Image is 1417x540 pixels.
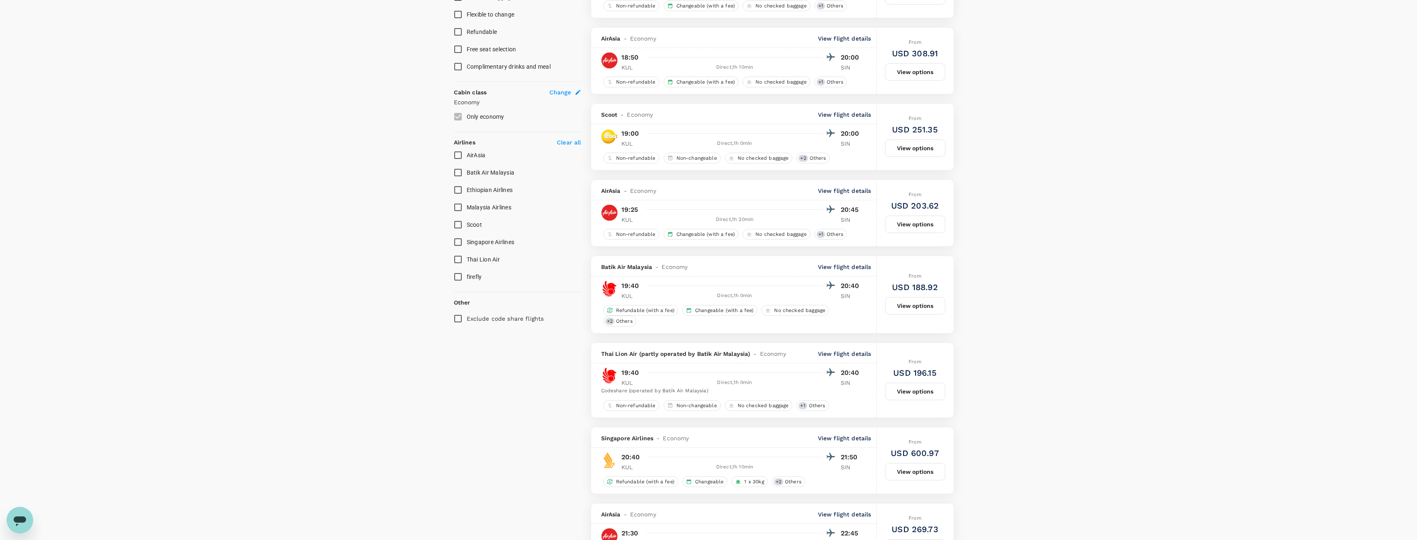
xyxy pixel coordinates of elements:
[743,0,810,11] div: No checked baggage
[601,128,618,145] img: TR
[741,478,767,485] span: 1 x 30kg
[682,305,757,316] div: Changeable (with a fee)
[647,463,822,471] div: Direct , 1h 10min
[467,256,500,263] span: Thai Lion Air
[601,204,618,221] img: AK
[673,155,720,162] span: Non-changeable
[601,387,861,395] div: Codeshare (operated by Batik Air Malaysia)
[841,129,861,139] p: 20:00
[771,307,829,314] span: No checked baggage
[621,281,639,291] p: 19:40
[692,478,727,485] span: Changeable
[823,79,846,86] span: Others
[818,110,871,119] p: View flight details
[841,379,861,387] p: SIN
[841,463,861,471] p: SIN
[603,400,659,411] div: Non-refundable
[621,528,638,538] p: 21:30
[601,281,618,297] img: OD
[743,229,810,240] div: No checked baggage
[673,402,720,409] span: Non-changeable
[796,153,830,163] div: +2Others
[601,510,621,518] span: AirAsia
[467,221,482,228] span: Scoot
[772,476,805,487] div: +2Others
[796,400,829,411] div: +1Others
[815,0,847,11] div: +1Others
[909,439,921,445] span: From
[893,366,937,379] h6: USD 196.15
[613,155,659,162] span: Non-refundable
[841,452,861,462] p: 21:50
[601,263,652,271] span: Batik Air Malaysia
[841,63,861,72] p: SIN
[891,446,939,460] h6: USD 600.97
[841,139,861,148] p: SIN
[909,115,921,121] span: From
[731,476,767,487] div: 1 x 30kg
[725,400,793,411] div: No checked baggage
[760,350,786,358] span: Economy
[467,152,486,158] span: AirAsia
[664,153,721,163] div: Non-changeable
[798,402,807,409] span: + 1
[613,307,678,314] span: Refundable (with a fee)
[798,155,808,162] span: + 2
[7,507,33,533] iframe: Button to launch messaging window
[806,155,830,162] span: Others
[885,63,945,81] button: View options
[725,153,793,163] div: No checked baggage
[603,0,659,11] div: Non-refundable
[467,29,497,35] span: Refundable
[841,216,861,224] p: SIN
[621,368,639,378] p: 19:40
[454,89,487,96] strong: Cabin class
[630,34,656,43] span: Economy
[818,434,871,442] p: View flight details
[662,263,688,271] span: Economy
[892,123,938,136] h6: USD 251.35
[841,528,861,538] p: 22:45
[605,318,614,325] span: + 2
[892,281,938,294] h6: USD 188.92
[647,216,822,224] div: Direct , 1h 20min
[734,155,792,162] span: No checked baggage
[652,263,662,271] span: -
[630,510,656,518] span: Economy
[664,77,738,87] div: Changeable (with a fee)
[885,463,945,480] button: View options
[601,452,618,468] img: SQ
[673,231,738,238] span: Changeable (with a fee)
[603,316,636,326] div: +2Others
[664,0,738,11] div: Changeable (with a fee)
[467,314,544,323] p: Exclude code share flights
[467,274,482,280] span: firefly
[630,187,656,195] span: Economy
[823,2,846,10] span: Others
[467,46,516,53] span: Free seat selection
[467,11,515,18] span: Flexible to change
[782,478,805,485] span: Others
[647,139,822,148] div: Direct , 1h 0min
[621,216,642,224] p: KUL
[653,434,663,442] span: -
[815,77,847,87] div: +1Others
[734,402,792,409] span: No checked baggage
[818,34,871,43] p: View flight details
[647,379,822,387] div: Direct , 1h 0min
[818,350,871,358] p: View flight details
[818,263,871,271] p: View flight details
[557,138,581,146] p: Clear all
[601,110,618,119] span: Scoot
[613,478,678,485] span: Refundable (with a fee)
[603,476,678,487] div: Refundable (with a fee)
[603,305,678,316] div: Refundable (with a fee)
[613,231,659,238] span: Non-refundable
[454,139,475,146] strong: Airlines
[774,478,783,485] span: + 2
[621,139,642,148] p: KUL
[467,169,515,176] span: Batik Air Malaysia
[621,292,642,300] p: KUL
[909,273,921,279] span: From
[467,239,515,245] span: Singapore Airlines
